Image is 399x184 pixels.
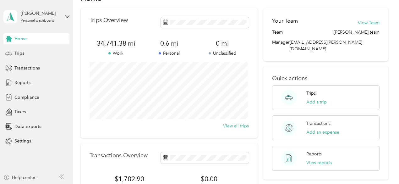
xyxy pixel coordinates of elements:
[90,152,148,159] p: Transactions Overview
[90,175,169,183] span: $1,782.90
[290,40,362,52] span: [EMAIL_ADDRESS][PERSON_NAME][DOMAIN_NAME]
[90,50,143,57] p: Work
[306,151,322,157] p: Reports
[14,65,40,71] span: Transactions
[14,138,31,144] span: Settings
[196,50,249,57] p: Unclassified
[143,39,196,48] span: 0.6 mi
[196,39,249,48] span: 0 mi
[306,129,339,136] button: Add an expense
[14,79,30,86] span: Reports
[306,99,327,105] button: Add a trip
[334,29,380,36] span: [PERSON_NAME] team
[14,94,39,101] span: Compliance
[90,17,128,24] p: Trips Overview
[21,10,60,17] div: [PERSON_NAME]
[223,123,249,129] button: View all trips
[306,120,331,127] p: Transactions
[364,149,399,184] iframe: Everlance-gr Chat Button Frame
[90,39,143,48] span: 34,741.38 mi
[272,39,290,52] span: Manager
[14,50,24,57] span: Trips
[14,123,41,130] span: Data exports
[358,20,380,26] button: View Team
[272,17,298,25] h2: Your Team
[14,36,27,42] span: Home
[21,19,54,23] div: Personal dashboard
[272,75,380,82] p: Quick actions
[272,29,283,36] span: Team
[14,109,26,115] span: Taxes
[306,159,332,166] button: View reports
[306,90,316,97] p: Trips
[169,175,249,183] span: $0.00
[3,174,36,181] button: Help center
[143,50,196,57] p: Personal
